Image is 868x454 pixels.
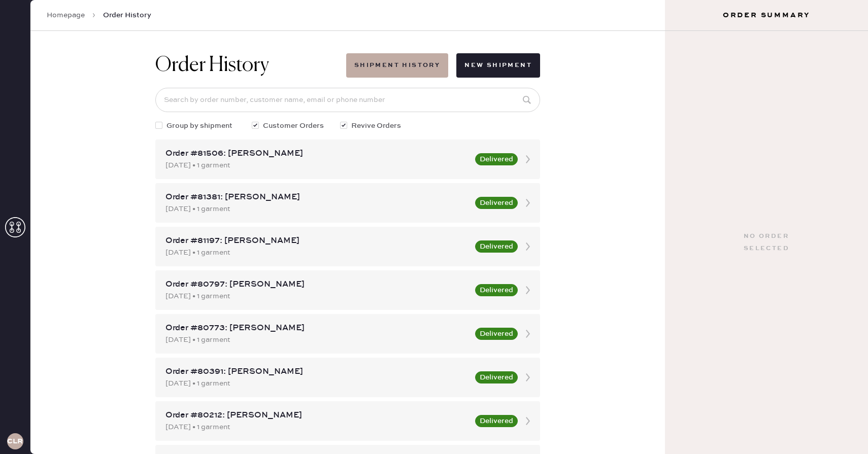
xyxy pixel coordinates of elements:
[665,10,868,20] h3: Order Summary
[475,371,518,383] button: Delivered
[165,278,469,291] div: Order #80797: [PERSON_NAME]
[165,422,469,433] div: [DATE] • 1 garment
[165,191,469,203] div: Order #81381: [PERSON_NAME]
[263,120,324,131] span: Customer Orders
[351,120,401,131] span: Revive Orders
[165,322,469,334] div: Order #80773: [PERSON_NAME]
[103,10,151,20] span: Order History
[744,230,789,255] div: No order selected
[165,148,469,160] div: Order #81506: [PERSON_NAME]
[165,247,469,258] div: [DATE] • 1 garment
[165,160,469,171] div: [DATE] • 1 garment
[475,415,518,427] button: Delivered
[7,438,23,445] h3: CLR
[165,235,469,247] div: Order #81197: [PERSON_NAME]
[346,53,448,78] button: Shipment History
[166,120,232,131] span: Group by shipment
[165,291,469,302] div: [DATE] • 1 garment
[165,366,469,378] div: Order #80391: [PERSON_NAME]
[47,10,85,20] a: Homepage
[165,409,469,422] div: Order #80212: [PERSON_NAME]
[475,240,518,253] button: Delivered
[155,88,540,112] input: Search by order number, customer name, email or phone number
[165,203,469,215] div: [DATE] • 1 garment
[155,53,269,78] h1: Order History
[165,334,469,345] div: [DATE] • 1 garment
[475,284,518,296] button: Delivered
[475,197,518,209] button: Delivered
[475,153,518,165] button: Delivered
[475,328,518,340] button: Delivered
[165,378,469,389] div: [DATE] • 1 garment
[456,53,540,78] button: New Shipment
